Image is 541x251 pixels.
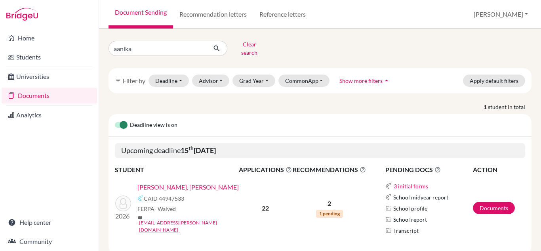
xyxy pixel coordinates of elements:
span: FERPA [137,205,176,213]
span: APPLICATIONS [239,165,292,174]
b: 15 [DATE] [181,146,216,155]
span: student in total [488,103,531,111]
a: Analytics [2,107,97,123]
span: RECOMMENDATIONS [293,165,366,174]
th: STUDENT [115,165,238,175]
a: Documents [2,88,97,103]
img: Common App logo [385,194,392,200]
a: [PERSON_NAME], [PERSON_NAME] [137,182,239,192]
i: filter_list [115,77,121,84]
img: Parchments logo [385,227,392,234]
button: CommonApp [278,75,330,87]
p: 2026 [115,211,131,221]
a: [EMAIL_ADDRESS][PERSON_NAME][DOMAIN_NAME] [139,219,244,234]
img: Abhay Feagans, Aanika [115,195,131,211]
input: Find student by name... [109,41,207,56]
span: CAID 44947533 [144,194,184,203]
span: Filter by [123,77,145,84]
b: 22 [262,204,269,212]
strong: 1 [484,103,488,111]
th: ACTION [472,165,525,175]
img: Parchments logo [385,205,392,211]
i: arrow_drop_up [383,77,391,84]
sup: th [189,145,194,151]
a: Help center [2,215,97,230]
button: [PERSON_NAME] [470,7,531,22]
button: Advisor [192,75,230,87]
button: Clear search [227,38,271,59]
a: Universities [2,69,97,84]
span: mail [137,215,142,220]
span: School profile [393,204,427,213]
p: 2 [293,199,366,208]
img: Bridge-U [6,8,38,21]
button: Deadline [149,75,189,87]
img: Common App logo [137,195,144,201]
button: 3 initial forms [393,182,429,191]
span: Transcript [393,226,419,235]
span: - Waived [154,205,176,212]
span: Deadline view is on [130,121,177,130]
a: Home [2,30,97,46]
span: School midyear report [393,193,448,201]
button: Apply default filters [463,75,525,87]
span: Show more filters [339,77,383,84]
button: Grad Year [232,75,275,87]
h5: Upcoming deadline [115,143,525,158]
img: Parchments logo [385,216,392,222]
span: 1 pending [316,210,343,218]
button: Show more filtersarrow_drop_up [333,75,397,87]
span: PENDING DOCS [385,165,472,174]
a: Documents [473,202,515,214]
a: Community [2,234,97,249]
img: Common App logo [385,183,392,189]
span: School report [393,215,427,224]
a: Students [2,49,97,65]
